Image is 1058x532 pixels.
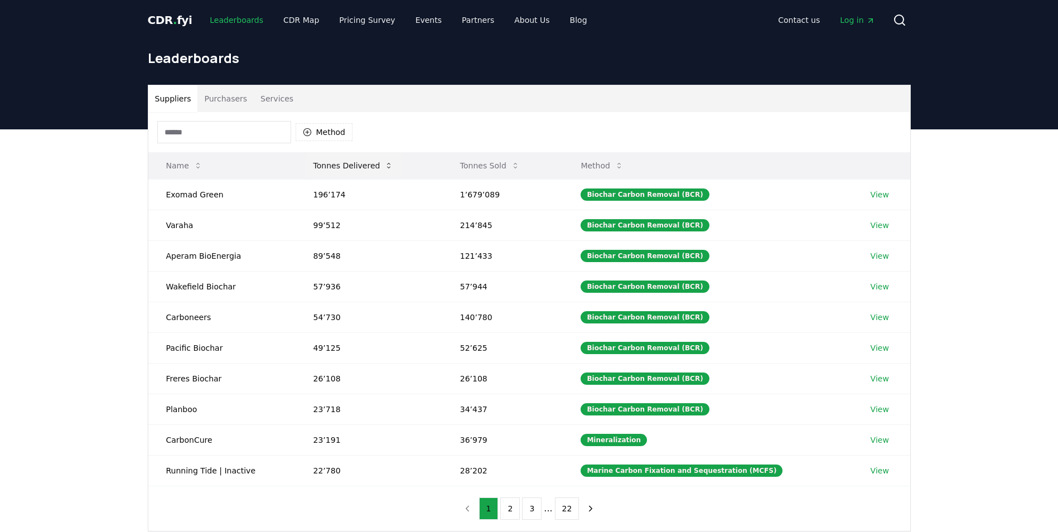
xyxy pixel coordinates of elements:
[442,271,563,302] td: 57’944
[871,250,889,262] a: View
[581,434,647,446] div: Mineralization
[581,465,782,477] div: Marine Carbon Fixation and Sequestration (MCFS)
[305,154,403,177] button: Tonnes Delivered
[871,189,889,200] a: View
[581,219,709,231] div: Biochar Carbon Removal (BCR)
[442,179,563,210] td: 1’679’089
[148,271,296,302] td: Wakefield Biochar
[581,403,709,415] div: Biochar Carbon Removal (BCR)
[769,10,883,30] nav: Main
[871,465,889,476] a: View
[157,154,211,177] button: Name
[522,497,542,520] button: 3
[254,85,300,112] button: Services
[296,302,442,332] td: 54’730
[840,14,875,26] span: Log in
[871,404,889,415] a: View
[581,280,709,293] div: Biochar Carbon Removal (BCR)
[274,10,328,30] a: CDR Map
[148,240,296,271] td: Aperam BioEnergia
[442,240,563,271] td: 121’433
[769,10,829,30] a: Contact us
[479,497,499,520] button: 1
[442,302,563,332] td: 140’780
[148,424,296,455] td: CarbonCure
[871,220,889,231] a: View
[442,424,563,455] td: 36’979
[296,210,442,240] td: 99’512
[148,49,911,67] h1: Leaderboards
[296,179,442,210] td: 196’174
[148,302,296,332] td: Carboneers
[148,13,192,27] span: CDR fyi
[148,455,296,486] td: Running Tide | Inactive
[581,342,709,354] div: Biochar Carbon Removal (BCR)
[581,188,709,201] div: Biochar Carbon Removal (BCR)
[442,363,563,394] td: 26’108
[296,394,442,424] td: 23’718
[148,332,296,363] td: Pacific Biochar
[197,85,254,112] button: Purchasers
[871,373,889,384] a: View
[148,210,296,240] td: Varaha
[500,497,520,520] button: 2
[871,434,889,446] a: View
[544,502,552,515] li: ...
[831,10,883,30] a: Log in
[581,497,600,520] button: next page
[148,12,192,28] a: CDR.fyi
[201,10,272,30] a: Leaderboards
[581,250,709,262] div: Biochar Carbon Removal (BCR)
[581,311,709,323] div: Biochar Carbon Removal (BCR)
[581,373,709,385] div: Biochar Carbon Removal (BCR)
[453,10,503,30] a: Partners
[296,455,442,486] td: 22’780
[442,210,563,240] td: 214’845
[442,394,563,424] td: 34’437
[296,363,442,394] td: 26’108
[561,10,596,30] a: Blog
[442,455,563,486] td: 28’202
[330,10,404,30] a: Pricing Survey
[173,13,177,27] span: .
[871,342,889,354] a: View
[296,123,353,141] button: Method
[871,281,889,292] a: View
[555,497,579,520] button: 22
[201,10,596,30] nav: Main
[407,10,451,30] a: Events
[148,363,296,394] td: Freres Biochar
[505,10,558,30] a: About Us
[148,85,198,112] button: Suppliers
[296,271,442,302] td: 57’936
[296,240,442,271] td: 89’548
[296,332,442,363] td: 49’125
[296,424,442,455] td: 23’191
[572,154,632,177] button: Method
[451,154,529,177] button: Tonnes Sold
[871,312,889,323] a: View
[148,394,296,424] td: Planboo
[442,332,563,363] td: 52’625
[148,179,296,210] td: Exomad Green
